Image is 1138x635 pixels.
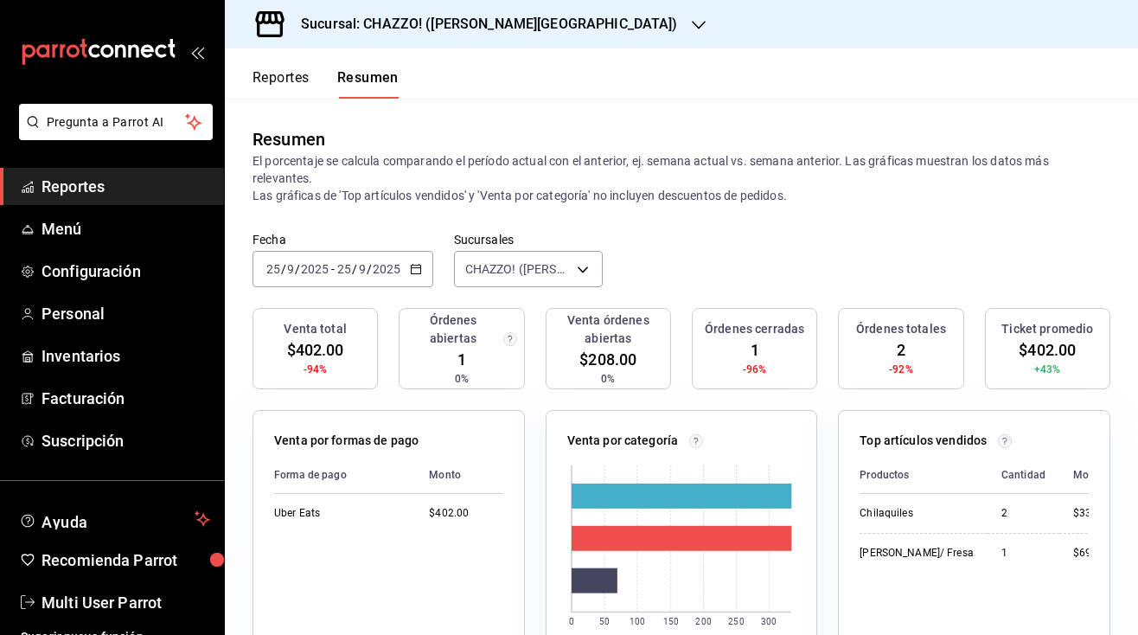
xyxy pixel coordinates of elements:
[457,348,466,371] span: 1
[253,152,1110,204] p: El porcentaje se calcula comparando el período actual con el anterior, ej. semana actual vs. sema...
[331,262,335,276] span: -
[429,506,502,521] div: $402.00
[1001,320,1093,338] h3: Ticket promedio
[860,546,974,561] div: [PERSON_NAME]/ Fresa
[860,457,988,494] th: Productos
[274,506,401,521] div: Uber Eats
[253,234,433,246] label: Fecha
[358,262,367,276] input: --
[860,432,987,450] p: Top artículos vendidos
[569,617,574,626] text: 0
[253,69,310,99] button: Reportes
[860,506,974,521] div: Chilaquiles
[662,617,678,626] text: 150
[287,338,344,362] span: $402.00
[336,262,352,276] input: --
[415,457,502,494] th: Monto
[455,371,469,387] span: 0%
[465,260,571,278] span: CHAZZO! ([PERSON_NAME][GEOGRAPHIC_DATA])
[42,591,210,614] span: Multi User Parrot
[743,362,767,377] span: -96%
[1073,546,1113,561] div: $69.00
[286,262,295,276] input: --
[42,302,210,325] span: Personal
[1073,506,1113,521] div: $333.00
[761,617,777,626] text: 300
[19,104,213,140] button: Pregunta a Parrot AI
[265,262,281,276] input: --
[889,362,913,377] span: -92%
[454,234,603,246] label: Sucursales
[42,175,210,198] span: Reportes
[304,362,328,377] span: -94%
[274,457,415,494] th: Forma de pago
[253,69,399,99] div: navigation tabs
[42,387,210,410] span: Facturación
[1034,362,1061,377] span: +43%
[295,262,300,276] span: /
[1019,338,1076,362] span: $402.00
[12,125,213,144] a: Pregunta a Parrot AI
[705,320,804,338] h3: Órdenes cerradas
[988,457,1059,494] th: Cantidad
[337,69,399,99] button: Resumen
[281,262,286,276] span: /
[42,217,210,241] span: Menú
[47,113,186,131] span: Pregunta a Parrot AI
[897,338,905,362] span: 2
[599,617,610,626] text: 50
[728,617,744,626] text: 250
[274,432,419,450] p: Venta por formas de pago
[300,262,329,276] input: ----
[42,344,210,368] span: Inventarios
[42,260,210,283] span: Configuración
[567,432,679,450] p: Venta por categoría
[629,617,644,626] text: 100
[601,371,615,387] span: 0%
[253,126,325,152] div: Resumen
[352,262,357,276] span: /
[1059,457,1113,494] th: Monto
[579,348,636,371] span: $208.00
[284,320,346,338] h3: Venta total
[751,338,759,362] span: 1
[695,617,711,626] text: 200
[1001,506,1045,521] div: 2
[42,429,210,452] span: Suscripción
[367,262,372,276] span: /
[372,262,401,276] input: ----
[287,14,678,35] h3: Sucursal: CHAZZO! ([PERSON_NAME][GEOGRAPHIC_DATA])
[553,311,663,348] h3: Venta órdenes abiertas
[406,311,499,348] h3: Órdenes abiertas
[42,548,210,572] span: Recomienda Parrot
[42,509,188,529] span: Ayuda
[856,320,946,338] h3: Órdenes totales
[1001,546,1045,561] div: 1
[190,45,204,59] button: open_drawer_menu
